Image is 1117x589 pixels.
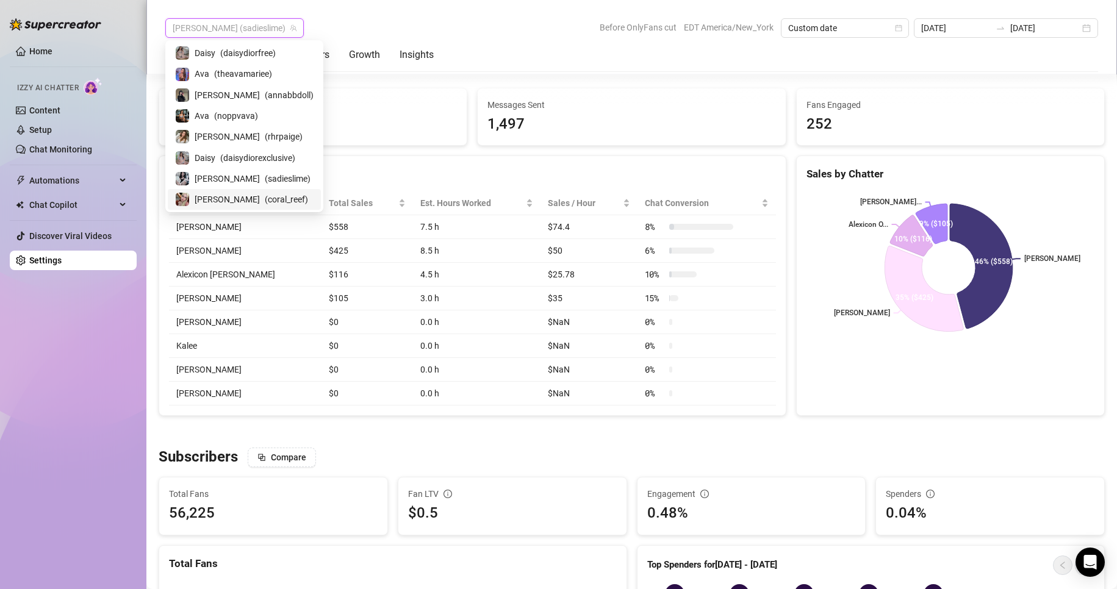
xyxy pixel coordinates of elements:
[487,113,775,136] div: 1,497
[265,130,303,143] span: ( rhrpaige )
[195,88,260,102] span: [PERSON_NAME]
[413,239,541,263] td: 8.5 h
[176,46,189,60] img: Daisy
[169,555,617,572] div: Total Fans
[1076,548,1105,577] div: Open Intercom Messenger
[806,113,1094,136] div: 252
[321,191,413,215] th: Total Sales
[214,67,272,80] span: ( theavamariee )
[169,239,321,263] td: [PERSON_NAME]
[29,145,92,154] a: Chat Monitoring
[541,239,637,263] td: $50
[176,193,189,206] img: Anna
[444,490,452,498] span: info-circle
[29,171,116,190] span: Automations
[408,487,617,501] div: Fan LTV
[29,46,52,56] a: Home
[17,82,79,94] span: Izzy AI Chatter
[195,193,260,206] span: [PERSON_NAME]
[541,334,637,358] td: $NaN
[645,291,664,305] span: 15 %
[647,558,777,573] article: Top Spenders for [DATE] - [DATE]
[806,166,1094,182] div: Sales by Chatter
[159,448,238,467] h3: Subscribers
[541,215,637,239] td: $74.4
[321,310,413,334] td: $0
[329,196,396,210] span: Total Sales
[257,453,266,462] span: block
[408,502,617,525] div: $0.5
[400,48,434,62] div: Insights
[645,387,664,400] span: 0 %
[169,334,321,358] td: Kalee
[214,109,258,123] span: ( noppvava )
[29,105,60,115] a: Content
[886,502,1094,525] div: 0.04%
[220,151,295,165] span: ( daisydiorexclusive )
[84,77,102,95] img: AI Chatter
[413,382,541,405] td: 0.0 h
[921,21,991,35] input: Start date
[413,358,541,382] td: 0.0 h
[860,198,921,207] text: [PERSON_NAME]...
[321,334,413,358] td: $0
[176,130,189,143] img: Paige
[645,268,664,281] span: 10 %
[541,358,637,382] td: $NaN
[321,215,413,239] td: $558
[996,23,1005,33] span: swap-right
[10,18,101,30] img: logo-BBDzfeDw.svg
[996,23,1005,33] span: to
[645,244,664,257] span: 6 %
[16,176,26,185] span: thunderbolt
[169,263,321,287] td: Alexicon [PERSON_NAME]
[541,382,637,405] td: $NaN
[848,220,888,229] text: Alexicon O...
[541,191,637,215] th: Sales / Hour
[645,363,664,376] span: 0 %
[248,448,316,467] button: Compare
[541,287,637,310] td: $35
[684,18,774,37] span: EDT America/New_York
[1010,21,1080,35] input: End date
[645,339,664,352] span: 0 %
[169,310,321,334] td: [PERSON_NAME]
[413,287,541,310] td: 3.0 h
[420,196,523,210] div: Est. Hours Worked
[176,109,189,123] img: Ava
[290,24,297,32] span: team
[29,195,116,215] span: Chat Copilot
[541,310,637,334] td: $NaN
[195,67,209,80] span: Ava
[548,196,620,210] span: Sales / Hour
[195,172,260,185] span: [PERSON_NAME]
[886,487,1094,501] div: Spenders
[169,358,321,382] td: [PERSON_NAME]
[321,358,413,382] td: $0
[926,490,935,498] span: info-circle
[321,287,413,310] td: $105
[265,88,314,102] span: ( annabbdoll )
[265,193,308,206] span: ( coral_reef )
[173,19,296,37] span: Sadie (sadieslime)
[29,125,52,135] a: Setup
[645,315,664,329] span: 0 %
[169,502,215,525] div: 56,225
[321,382,413,405] td: $0
[195,130,260,143] span: [PERSON_NAME]
[176,172,189,185] img: Sadie
[413,263,541,287] td: 4.5 h
[176,68,189,81] img: Ava
[271,452,306,462] span: Compare
[176,88,189,102] img: Anna
[895,24,902,32] span: calendar
[169,487,378,501] span: Total Fans
[195,151,215,165] span: Daisy
[195,109,209,123] span: Ava
[600,18,677,37] span: Before OnlyFans cut
[700,490,709,498] span: info-circle
[541,263,637,287] td: $25.78
[169,166,776,182] div: Activity by Chatter
[176,151,189,165] img: Daisy
[195,46,215,60] span: Daisy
